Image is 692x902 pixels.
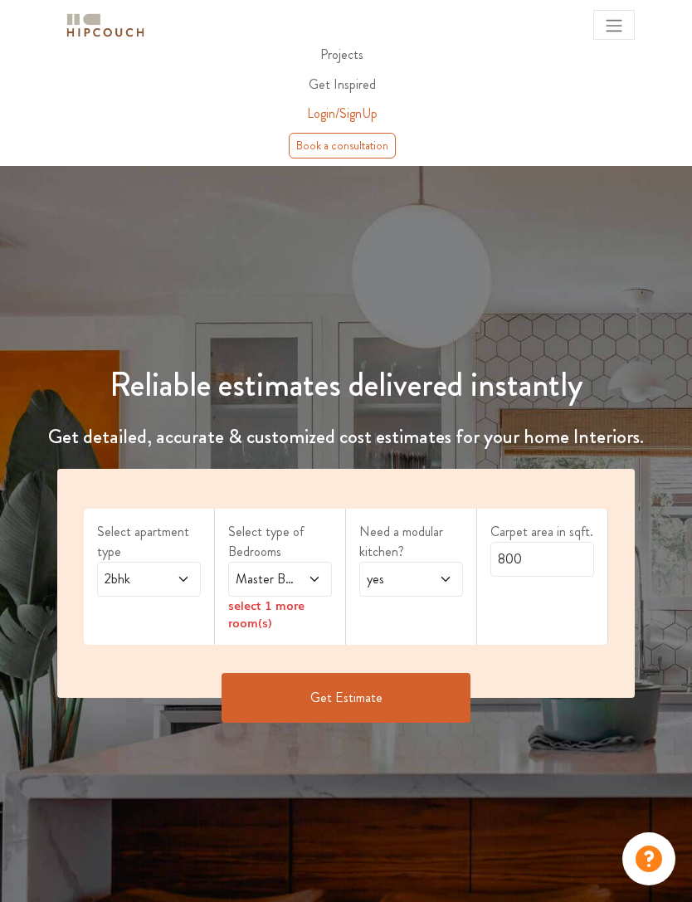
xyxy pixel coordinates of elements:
[64,11,147,40] img: logo-horizontal.svg
[10,365,682,405] h1: Reliable estimates delivered instantly
[309,75,376,94] span: Get Inspired
[228,522,332,562] label: Select type of Bedrooms
[593,10,635,40] button: Toggle navigation
[97,522,201,562] label: Select apartment type
[101,569,168,589] span: 2bhk
[289,133,396,158] div: Book a consultation
[307,104,378,123] span: Login/SignUp
[222,673,470,723] button: Get Estimate
[228,597,332,631] div: select 1 more room(s)
[320,45,363,64] span: Projects
[64,7,147,44] span: logo-horizontal.svg
[490,522,594,542] label: Carpet area in sqft.
[232,569,299,589] span: Master Bedroom
[490,542,594,577] input: Enter area sqft
[363,569,430,589] span: yes
[359,522,463,562] label: Need a modular kitchen?
[10,425,682,449] h4: Get detailed, accurate & customized cost estimates for your home Interiors.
